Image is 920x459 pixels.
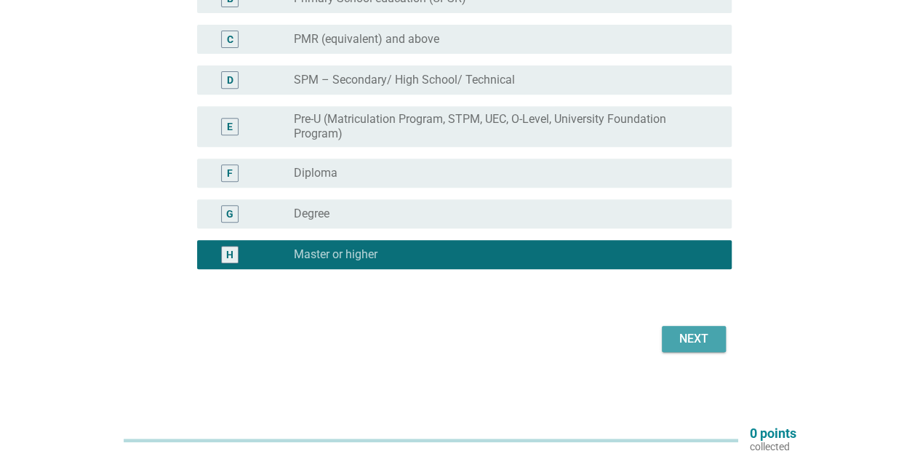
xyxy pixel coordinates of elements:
[662,326,726,352] button: Next
[227,73,233,88] div: D
[294,32,439,47] label: PMR (equivalent) and above
[750,440,796,453] p: collected
[750,427,796,440] p: 0 points
[226,207,233,222] div: G
[294,166,337,180] label: Diploma
[673,330,714,348] div: Next
[227,119,233,135] div: E
[226,247,233,263] div: H
[227,32,233,47] div: C
[294,247,377,262] label: Master or higher
[227,166,233,181] div: F
[294,73,515,87] label: SPM – Secondary/ High School/ Technical
[294,112,708,141] label: Pre-U (Matriculation Program, STPM, UEC, O-Level, University Foundation Program)
[294,207,329,221] label: Degree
